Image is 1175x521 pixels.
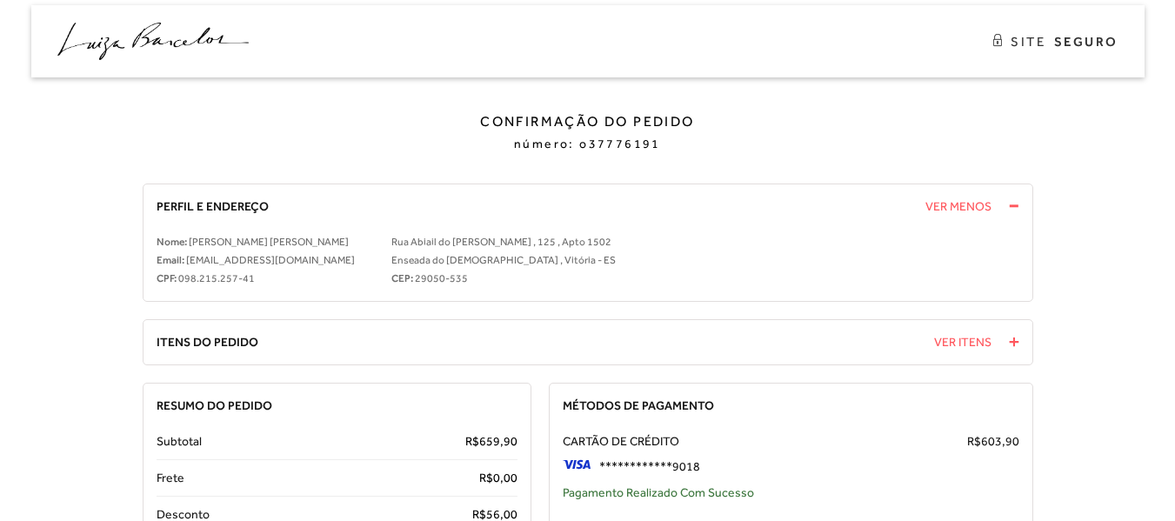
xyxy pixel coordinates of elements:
[934,333,991,351] span: Ver Itens
[186,254,355,266] span: [EMAIL_ADDRESS][DOMAIN_NAME]
[391,236,531,248] span: Rua Abiail do [PERSON_NAME]
[391,272,413,284] span: CEP:
[157,236,187,248] span: Nome:
[415,272,468,284] span: 29050-535
[157,469,184,487] span: Frete
[504,434,517,448] span: 90
[557,236,611,248] span: , Apto 1502
[189,236,349,248] span: [PERSON_NAME] [PERSON_NAME]
[486,507,504,521] span: 56,
[157,254,184,266] span: Email:
[178,272,255,284] span: 098.215.257-41
[967,434,981,448] span: R$
[925,197,991,216] span: Ver Menos
[157,199,269,213] span: Perfil e Endereço
[157,335,258,349] span: Itens do Pedido
[533,236,556,248] span: , 125
[563,432,679,451] span: Cartão de Crédito
[1011,32,1045,50] span: SITE
[563,484,1018,502] div: Pagamento Realizado Com Sucesso
[157,398,272,412] span: Resumo do Pedido
[472,507,486,521] span: R$
[504,507,517,521] span: 00
[563,398,714,412] span: Métodos de Pagamento
[1054,32,1118,50] span: SEGURO
[465,434,479,448] span: R$
[560,254,596,266] span: , Vitória
[493,471,504,484] span: 0,
[504,471,517,484] span: 00
[479,471,493,484] span: R$
[157,272,177,284] span: CPF:
[391,254,558,266] span: Enseada do [DEMOGRAPHIC_DATA]
[981,434,1005,448] span: 603,
[579,137,661,150] span: o37776191
[514,137,575,150] span: número:
[157,432,202,451] span: Subtotal
[598,254,616,266] span: - ES
[1005,434,1019,448] span: 90
[479,434,504,448] span: 659,
[480,113,694,130] span: Confirmação do Pedido
[57,23,249,60] img: Luiza Barcelos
